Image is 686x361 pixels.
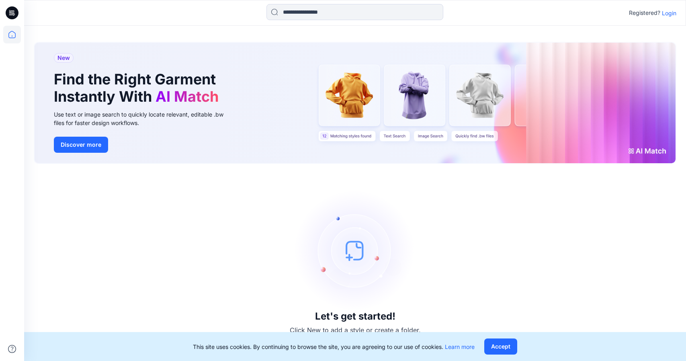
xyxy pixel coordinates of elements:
button: Accept [484,338,517,355]
h1: Find the Right Garment Instantly With [54,71,223,105]
img: empty-state-image.svg [295,190,416,311]
span: AI Match [156,88,219,105]
h3: Let's get started! [315,311,395,322]
a: Learn more [445,343,475,350]
p: Click New to add a style or create a folder. [290,325,421,335]
button: Discover more [54,137,108,153]
span: New [57,53,70,63]
div: Use text or image search to quickly locate relevant, editable .bw files for faster design workflows. [54,110,235,127]
p: This site uses cookies. By continuing to browse the site, you are agreeing to our use of cookies. [193,343,475,351]
p: Login [662,9,676,17]
p: Registered? [629,8,660,18]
